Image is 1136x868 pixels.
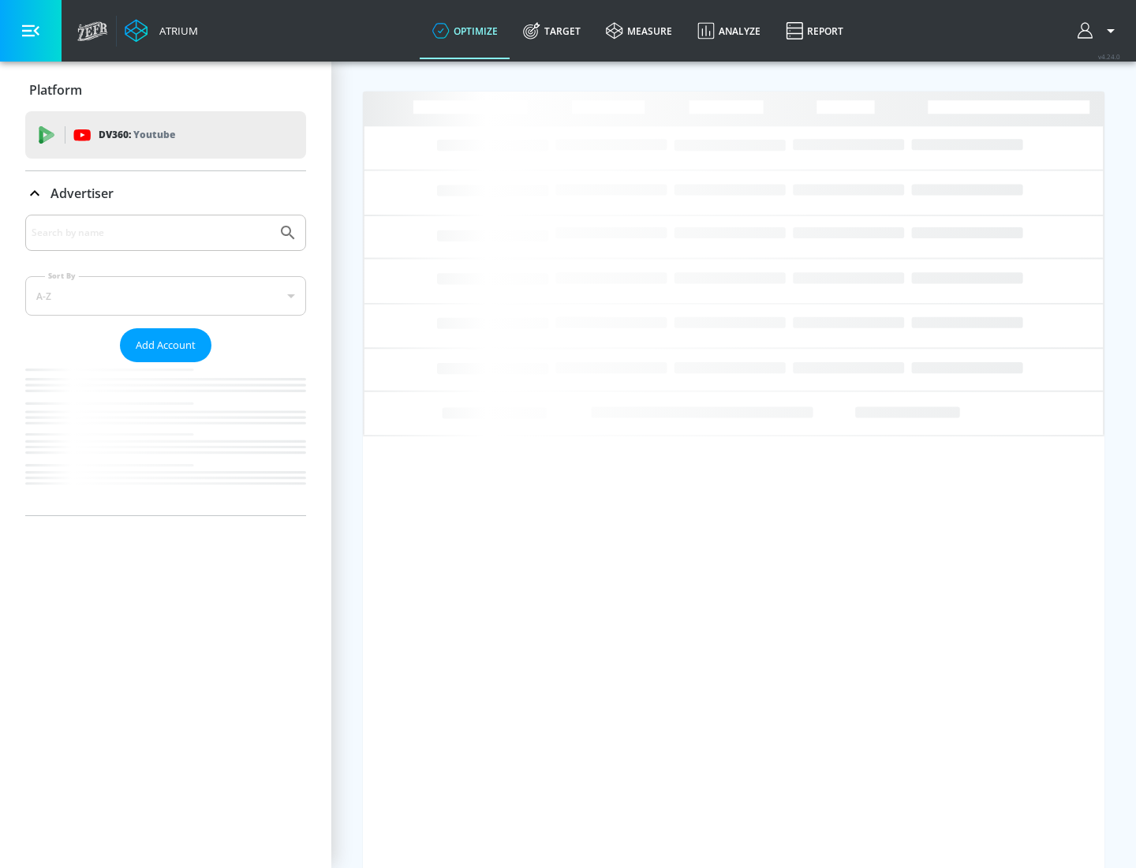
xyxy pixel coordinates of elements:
div: Atrium [153,24,198,38]
a: optimize [420,2,510,59]
a: Report [773,2,856,59]
p: Platform [29,81,82,99]
div: Advertiser [25,215,306,515]
div: Advertiser [25,171,306,215]
a: Target [510,2,593,59]
p: DV360: [99,126,175,144]
input: Search by name [32,223,271,243]
nav: list of Advertiser [25,362,306,515]
div: Platform [25,68,306,112]
a: Atrium [125,19,198,43]
div: A-Z [25,276,306,316]
p: Youtube [133,126,175,143]
p: Advertiser [50,185,114,202]
a: Analyze [685,2,773,59]
span: Add Account [136,336,196,354]
div: DV360: Youtube [25,111,306,159]
button: Add Account [120,328,211,362]
a: measure [593,2,685,59]
label: Sort By [45,271,79,281]
span: v 4.24.0 [1098,52,1120,61]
